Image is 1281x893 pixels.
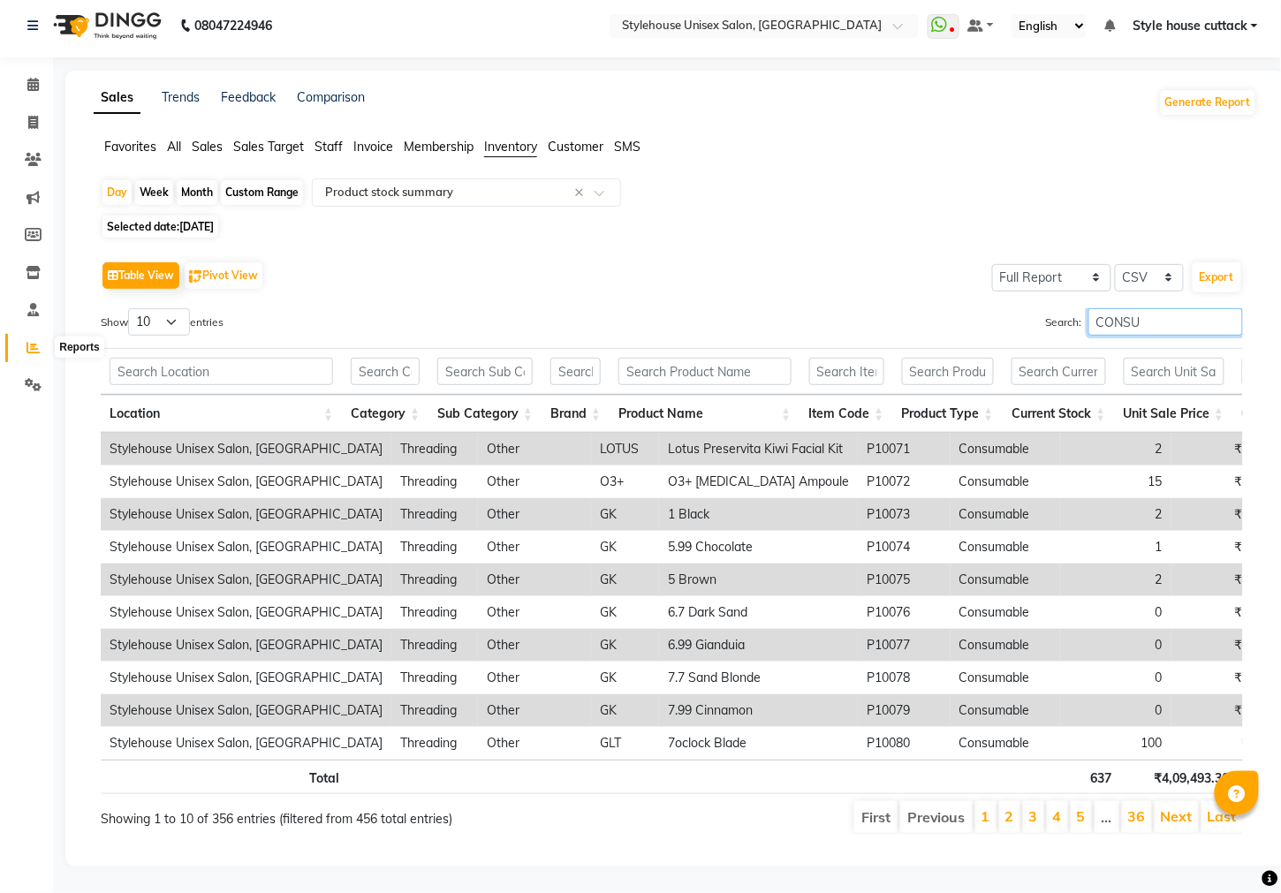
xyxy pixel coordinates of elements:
[1060,727,1171,760] td: 100
[951,531,1060,564] td: Consumable
[550,358,601,385] input: Search Brand
[1077,807,1086,825] a: 5
[128,308,190,336] select: Showentries
[951,629,1060,662] td: Consumable
[478,498,591,531] td: Other
[135,180,173,205] div: Week
[610,395,800,433] th: Product Name: activate to sort column ascending
[1088,308,1243,336] input: Search:
[618,358,791,385] input: Search Product Name
[391,629,478,662] td: Threading
[951,662,1060,694] td: Consumable
[101,498,391,531] td: Stylehouse Unisex Salon, [GEOGRAPHIC_DATA]
[101,629,391,662] td: Stylehouse Unisex Salon, [GEOGRAPHIC_DATA]
[1060,465,1171,498] td: 15
[233,139,304,155] span: Sales Target
[1012,358,1106,385] input: Search Current Stock
[1060,433,1171,465] td: 2
[102,216,218,238] span: Selected date:
[951,596,1060,629] td: Consumable
[809,358,884,385] input: Search Item Code
[858,564,951,596] td: P10075
[1005,807,1014,825] a: 2
[391,564,478,596] td: Threading
[101,760,348,794] th: Total
[101,395,342,433] th: Location: activate to sort column ascending
[101,662,391,694] td: Stylehouse Unisex Salon, [GEOGRAPHIC_DATA]
[858,433,951,465] td: P10071
[101,531,391,564] td: Stylehouse Unisex Salon, [GEOGRAPHIC_DATA]
[391,694,478,727] td: Threading
[659,727,858,760] td: 7oclock Blade
[591,531,659,564] td: GK
[1060,629,1171,662] td: 0
[659,433,858,465] td: Lotus Preservita Kiwi Facial Kit
[951,564,1060,596] td: Consumable
[591,727,659,760] td: GLT
[101,465,391,498] td: Stylehouse Unisex Salon, [GEOGRAPHIC_DATA]
[478,727,591,760] td: Other
[185,262,262,289] button: Pivot View
[1003,395,1115,433] th: Current Stock: activate to sort column ascending
[391,531,478,564] td: Threading
[478,662,591,694] td: Other
[1208,807,1237,825] a: Last
[484,139,537,155] span: Inventory
[404,139,474,155] span: Membership
[478,564,591,596] td: Other
[951,465,1060,498] td: Consumable
[591,662,659,694] td: GK
[591,498,659,531] td: GK
[1133,17,1247,35] span: Style house cuttack
[591,694,659,727] td: GK
[478,629,591,662] td: Other
[391,662,478,694] td: Threading
[342,395,428,433] th: Category: activate to sort column ascending
[574,184,589,202] span: Clear all
[858,694,951,727] td: P10079
[101,564,391,596] td: Stylehouse Unisex Salon, [GEOGRAPHIC_DATA]
[659,498,858,531] td: 1 Black
[858,662,951,694] td: P10078
[315,139,343,155] span: Staff
[101,694,391,727] td: Stylehouse Unisex Salon, [GEOGRAPHIC_DATA]
[858,498,951,531] td: P10073
[189,270,202,284] img: pivot.png
[591,433,659,465] td: LOTUS
[614,139,640,155] span: SMS
[101,596,391,629] td: Stylehouse Unisex Salon, [GEOGRAPHIC_DATA]
[1009,760,1121,794] th: 637
[659,465,858,498] td: O3+ [MEDICAL_DATA] Ampoule
[391,465,478,498] td: Threading
[858,629,951,662] td: P10077
[192,139,223,155] span: Sales
[101,308,224,336] label: Show entries
[391,727,478,760] td: Threading
[478,694,591,727] td: Other
[951,727,1060,760] td: Consumable
[1128,807,1146,825] a: 36
[478,433,591,465] td: Other
[101,799,561,829] div: Showing 1 to 10 of 356 entries (filtered from 456 total entries)
[951,694,1060,727] td: Consumable
[659,629,858,662] td: 6.99 Gianduia
[659,662,858,694] td: 7.7 Sand Blonde
[858,596,951,629] td: P10076
[101,433,391,465] td: Stylehouse Unisex Salon, [GEOGRAPHIC_DATA]
[982,807,990,825] a: 1
[478,465,591,498] td: Other
[591,564,659,596] td: GK
[104,139,156,155] span: Favorites
[179,220,214,233] span: [DATE]
[591,465,659,498] td: O3+
[659,531,858,564] td: 5.99 Chocolate
[437,358,533,385] input: Search Sub Category
[858,727,951,760] td: P10080
[659,596,858,629] td: 6.7 Dark Sand
[1161,90,1255,115] button: Generate Report
[391,596,478,629] td: Threading
[858,531,951,564] td: P10074
[167,139,181,155] span: All
[893,395,1003,433] th: Product Type: activate to sort column ascending
[297,89,365,105] a: Comparison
